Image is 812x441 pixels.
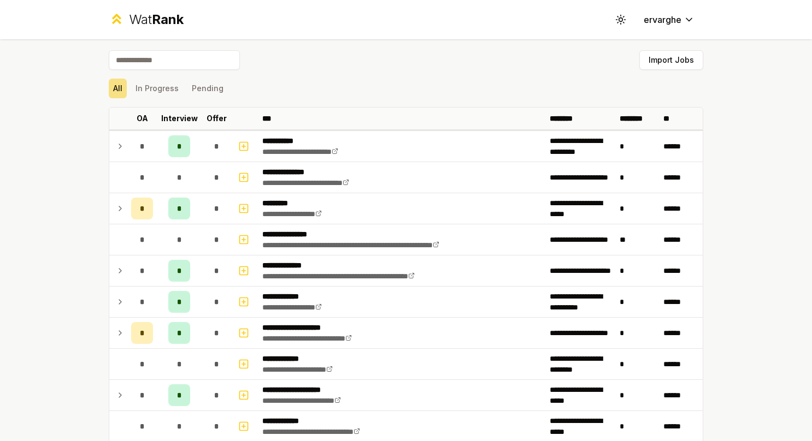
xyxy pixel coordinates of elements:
p: Offer [207,113,227,124]
button: Pending [187,79,228,98]
button: Import Jobs [639,50,703,70]
button: All [109,79,127,98]
p: Interview [161,113,198,124]
span: Rank [152,11,184,27]
span: ervarghe [644,13,681,26]
button: ervarghe [635,10,703,29]
div: Wat [129,11,184,28]
a: WatRank [109,11,184,28]
button: In Progress [131,79,183,98]
p: OA [137,113,148,124]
